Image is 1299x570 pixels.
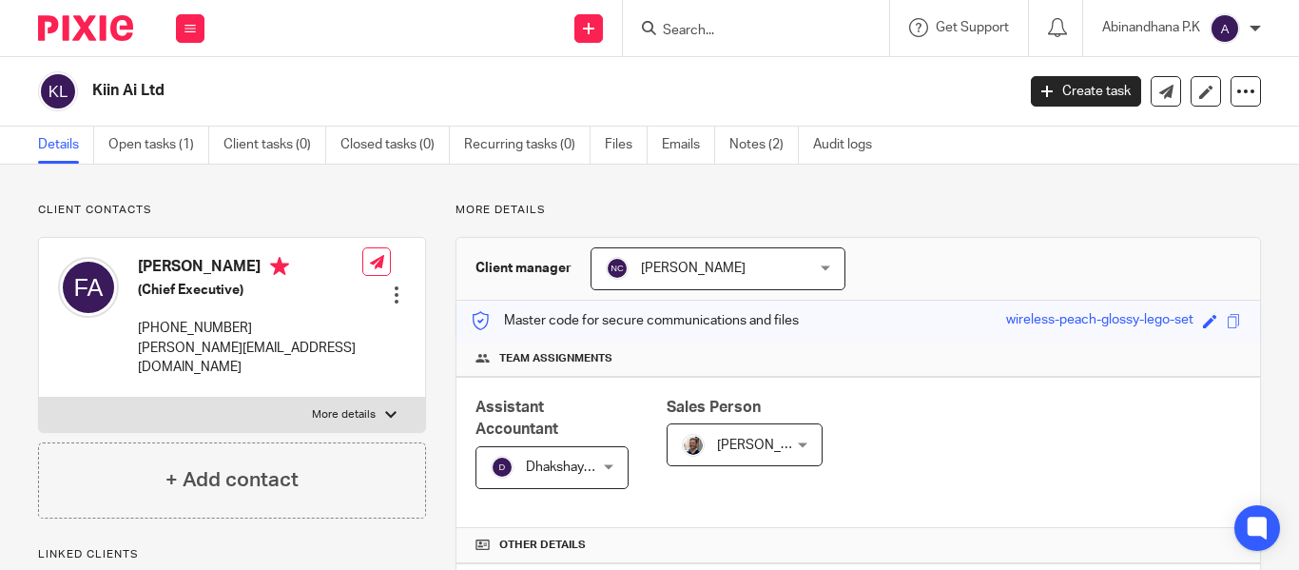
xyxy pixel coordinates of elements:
[1031,76,1141,107] a: Create task
[729,127,799,164] a: Notes (2)
[606,257,629,280] img: svg%3E
[165,465,299,495] h4: + Add contact
[340,127,450,164] a: Closed tasks (0)
[471,311,799,330] p: Master code for secure communications and files
[464,127,591,164] a: Recurring tasks (0)
[1006,310,1193,332] div: wireless-peach-glossy-lego-set
[605,127,648,164] a: Files
[38,15,133,41] img: Pixie
[499,351,612,366] span: Team assignments
[92,81,821,101] h2: Kiin Ai Ltd
[270,257,289,276] i: Primary
[936,21,1009,34] span: Get Support
[38,203,426,218] p: Client contacts
[223,127,326,164] a: Client tasks (0)
[108,127,209,164] a: Open tasks (1)
[641,262,746,275] span: [PERSON_NAME]
[456,203,1261,218] p: More details
[138,319,362,338] p: [PHONE_NUMBER]
[667,400,761,415] span: Sales Person
[491,456,514,479] img: svg%3E
[138,257,362,281] h4: [PERSON_NAME]
[475,400,558,437] span: Assistant Accountant
[312,407,376,423] p: More details
[475,259,572,278] h3: Client manager
[138,281,362,300] h5: (Chief Executive)
[138,339,362,378] p: [PERSON_NAME][EMAIL_ADDRESS][DOMAIN_NAME]
[682,434,705,457] img: Matt%20Circle.png
[38,547,426,562] p: Linked clients
[1210,13,1240,44] img: svg%3E
[58,257,119,318] img: svg%3E
[661,23,832,40] input: Search
[1102,18,1200,37] p: Abinandhana P.K
[662,127,715,164] a: Emails
[813,127,886,164] a: Audit logs
[499,538,586,553] span: Other details
[38,71,78,111] img: svg%3E
[38,127,94,164] a: Details
[717,439,822,452] span: [PERSON_NAME]
[526,461,605,474] span: Dhakshaya M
